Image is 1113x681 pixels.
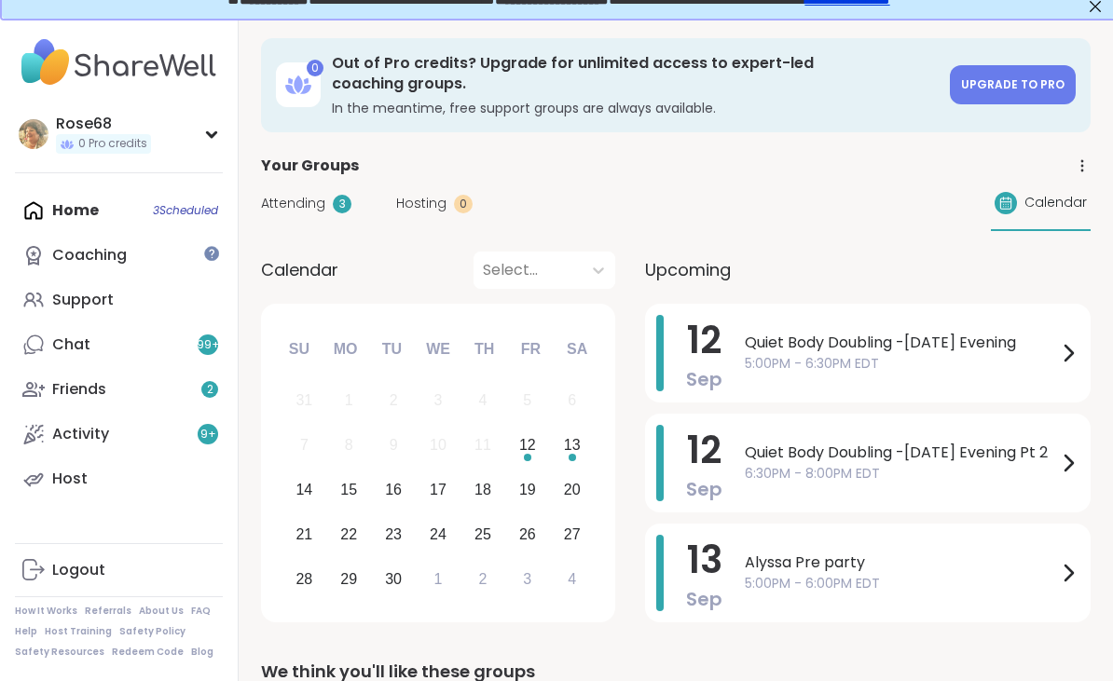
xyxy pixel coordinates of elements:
a: FAQ [191,605,211,618]
div: Choose Monday, September 29th, 2025 [329,559,369,599]
span: Sep [686,476,722,502]
div: 5 [523,388,531,413]
div: 27 [564,522,581,547]
div: 2 [478,566,487,592]
span: 9 + [200,427,216,443]
div: Not available Sunday, August 31st, 2025 [284,381,324,421]
div: 3 [434,388,443,413]
a: Blog [191,646,213,659]
div: Support [52,290,114,310]
div: 12 [519,432,536,457]
div: Choose Tuesday, September 16th, 2025 [374,470,414,510]
div: 15 [340,477,357,502]
div: Not available Wednesday, September 3rd, 2025 [419,381,459,421]
span: Sep [686,366,722,392]
a: About Us [139,605,184,618]
div: 20 [564,477,581,502]
div: Friends [52,379,106,400]
div: Choose Friday, September 26th, 2025 [507,514,547,554]
div: 25 [474,522,491,547]
div: Th [464,328,505,369]
div: 24 [430,522,447,547]
div: 22 [340,522,357,547]
a: Redeem Code [112,646,184,659]
a: Activity9+ [15,412,223,456]
div: Mo [324,328,365,369]
a: Support [15,278,223,322]
div: Choose Wednesday, October 1st, 2025 [419,559,459,599]
div: Host [52,469,88,489]
div: Choose Sunday, September 28th, 2025 [284,559,324,599]
a: Safety Policy [119,625,185,638]
div: 30 [385,566,402,592]
div: 4 [568,566,576,592]
div: Activity [52,424,109,444]
div: 8 [345,432,353,457]
span: Calendar [261,257,338,282]
div: Not available Wednesday, September 10th, 2025 [419,425,459,465]
div: 31 [295,388,312,413]
div: 16 [385,477,402,502]
div: 0 [454,195,473,213]
a: Help [15,625,37,638]
span: 0 Pro credits [78,136,147,152]
div: Choose Thursday, September 25th, 2025 [463,514,503,554]
div: We [418,328,459,369]
div: Choose Sunday, September 14th, 2025 [284,470,324,510]
div: 18 [474,477,491,502]
div: 10 [430,432,447,457]
span: Quiet Body Doubling -[DATE] Evening Pt 2 [745,442,1057,464]
a: Chat99+ [15,322,223,367]
div: Not available Friday, September 5th, 2025 [507,381,547,421]
div: Choose Tuesday, September 30th, 2025 [374,559,414,599]
div: 19 [519,477,536,502]
div: 3 [523,566,531,592]
span: 12 [687,424,721,476]
div: 4 [478,388,487,413]
span: 12 [687,314,721,366]
img: Rose68 [19,119,48,149]
h3: In the meantime, free support groups are always available. [332,99,939,117]
div: 14 [295,477,312,502]
div: Choose Thursday, October 2nd, 2025 [463,559,503,599]
span: Attending [261,194,325,213]
div: Not available Tuesday, September 2nd, 2025 [374,381,414,421]
div: 11 [474,432,491,457]
span: Your Groups [261,155,359,177]
div: 1 [434,566,443,592]
div: Choose Saturday, September 20th, 2025 [552,470,592,510]
div: 26 [519,522,536,547]
a: Logout [15,548,223,592]
span: 6:30PM - 8:00PM EDT [745,464,1057,484]
a: Host Training [45,625,112,638]
a: Upgrade to Pro [950,65,1076,104]
div: Choose Wednesday, September 17th, 2025 [419,470,459,510]
div: Not available Sunday, September 7th, 2025 [284,425,324,465]
iframe: Spotlight [204,246,219,261]
div: Choose Wednesday, September 24th, 2025 [419,514,459,554]
div: Tu [371,328,412,369]
div: Choose Saturday, September 27th, 2025 [552,514,592,554]
div: Choose Friday, October 3rd, 2025 [507,559,547,599]
div: 13 [564,432,581,457]
span: Alyssa Pre party [745,552,1057,574]
div: Not available Saturday, September 6th, 2025 [552,381,592,421]
div: Choose Friday, September 12th, 2025 [507,425,547,465]
span: 99 + [197,337,220,353]
span: 5:00PM - 6:00PM EDT [745,574,1057,593]
div: Choose Sunday, September 21st, 2025 [284,514,324,554]
span: 5:00PM - 6:30PM EDT [745,354,1057,374]
span: Upgrade to Pro [961,76,1065,92]
a: Referrals [85,605,131,618]
h3: Out of Pro credits? Upgrade for unlimited access to expert-led coaching groups. [332,53,939,95]
div: Rose68 [56,114,151,134]
div: 6 [568,388,576,413]
div: 0 [307,60,323,76]
a: Safety Resources [15,646,104,659]
span: Sep [686,586,722,612]
div: Choose Tuesday, September 23rd, 2025 [374,514,414,554]
span: Hosting [396,194,447,213]
div: 3 [333,195,351,213]
img: ShareWell Nav Logo [15,30,223,95]
div: Choose Thursday, September 18th, 2025 [463,470,503,510]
